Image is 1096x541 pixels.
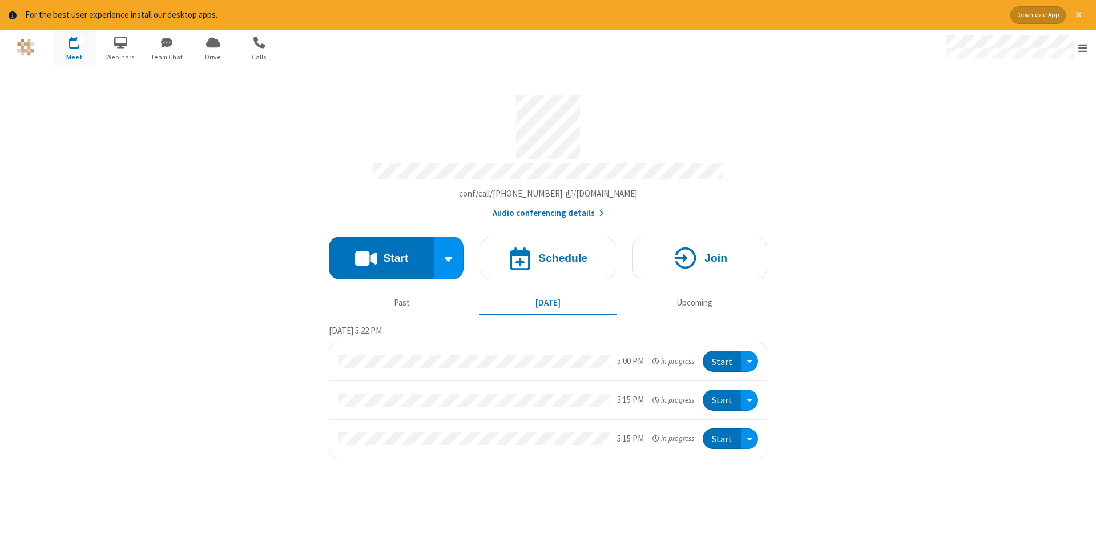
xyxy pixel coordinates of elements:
div: Open menu [741,351,758,372]
div: Open menu [935,30,1096,65]
button: Start [703,428,741,450]
section: Account details [329,86,767,219]
div: For the best user experience install our desktop apps. [25,9,1002,22]
div: Open menu [741,428,758,450]
button: Download App [1010,6,1066,24]
h4: Start [383,253,408,263]
div: Start conference options [434,237,464,279]
button: Copy my meeting room linkCopy my meeting room link [459,187,638,201]
button: Schedule [481,237,615,279]
span: Webinars [99,52,142,62]
button: Audio conferencing details [493,207,604,220]
button: [DATE] [479,292,617,314]
span: Meet [53,52,96,62]
div: 5:15 PM [617,432,644,446]
div: 5:00 PM [617,355,644,368]
button: Start [703,390,741,411]
span: Drive [192,52,235,62]
em: in progress [652,433,694,444]
div: 5:15 PM [617,394,644,407]
button: Close alert [1070,6,1087,24]
button: Past [333,292,471,314]
img: QA Selenium DO NOT DELETE OR CHANGE [17,39,34,56]
span: Copy my meeting room link [459,188,638,199]
div: Open menu [741,390,758,411]
button: Join [632,237,767,279]
button: Logo [4,30,47,65]
button: Upcoming [626,292,763,314]
div: 3 [77,37,84,45]
em: in progress [652,356,694,367]
span: Team Chat [146,52,188,62]
button: Start [329,237,434,279]
button: Start [703,351,741,372]
h4: Join [704,253,727,263]
span: [DATE] 5:22 PM [329,325,382,336]
section: Today's Meetings [329,324,767,458]
span: Calls [238,52,281,62]
h4: Schedule [538,253,587,263]
em: in progress [652,395,694,406]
